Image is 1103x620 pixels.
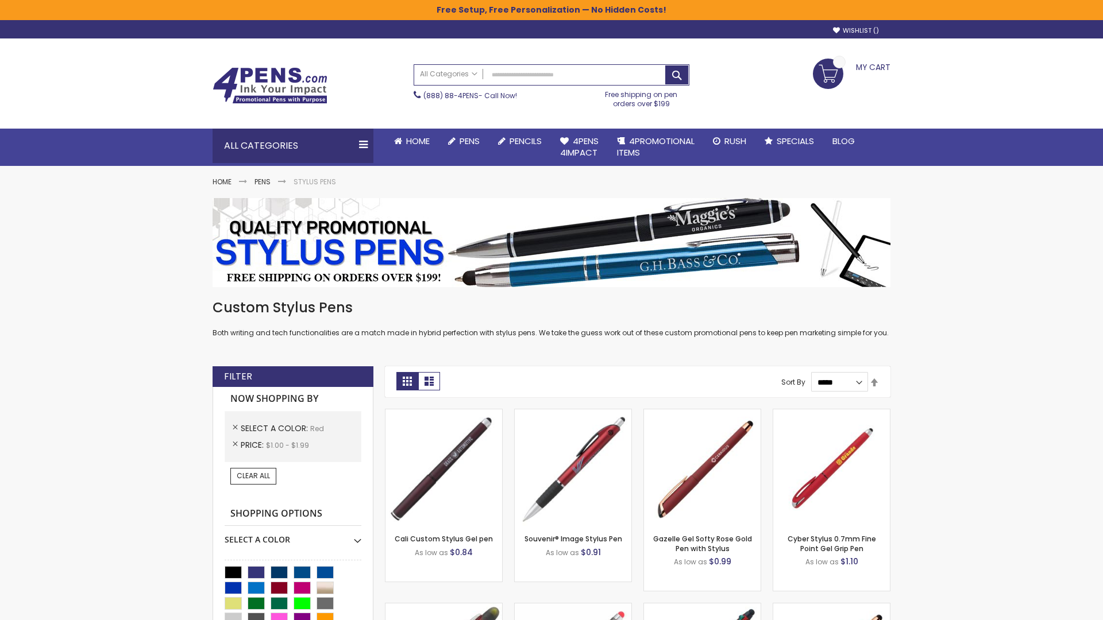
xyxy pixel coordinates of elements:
a: Souvenir® Jalan Highlighter Stylus Pen Combo-Red [385,603,502,613]
img: Stylus Pens [213,198,890,287]
span: Select A Color [241,423,310,434]
a: Wishlist [833,26,879,35]
div: Select A Color [225,526,361,545]
span: Specials [777,135,814,147]
span: Clear All [237,471,270,480]
a: Pens [254,177,271,187]
span: Home [406,135,430,147]
span: $0.84 [450,547,473,558]
img: Gazelle Gel Softy Rose Gold Pen with Stylus-Red [644,409,761,526]
img: Cyber Stylus 0.7mm Fine Point Gel Grip Pen-Red [773,409,890,526]
div: Both writing and tech functionalities are a match made in hybrid perfection with stylus pens. We ... [213,299,890,338]
span: Rush [724,135,746,147]
span: - Call Now! [423,91,517,100]
a: Gazelle Gel Softy Rose Gold Pen with Stylus - ColorJet-Red [773,603,890,613]
a: Souvenir® Image Stylus Pen [524,534,622,544]
a: Gazelle Gel Softy Rose Gold Pen with Stylus-Red [644,409,761,418]
span: Blog [832,135,855,147]
span: Red [310,424,324,433]
img: Cali Custom Stylus Gel pen-Red [385,409,502,526]
h1: Custom Stylus Pens [213,299,890,317]
a: 4PROMOTIONALITEMS [608,129,704,166]
a: 4Pens4impact [551,129,608,166]
img: 4Pens Custom Pens and Promotional Products [213,67,327,104]
span: $1.10 [840,556,858,567]
div: Free shipping on pen orders over $199 [593,86,690,108]
a: Cyber Stylus 0.7mm Fine Point Gel Grip Pen-Red [773,409,890,418]
a: Cali Custom Stylus Gel pen-Red [385,409,502,418]
a: Gazelle Gel Softy Rose Gold Pen with Stylus [653,534,752,553]
strong: Now Shopping by [225,387,361,411]
span: 4PROMOTIONAL ITEMS [617,135,695,158]
span: All Categories [420,69,477,79]
span: Pens [460,135,480,147]
div: All Categories [213,129,373,163]
a: Home [213,177,232,187]
span: Pencils [510,135,542,147]
span: Price [241,439,266,451]
a: Orbitor 4 Color Assorted Ink Metallic Stylus Pens-Red [644,603,761,613]
strong: Shopping Options [225,502,361,526]
span: As low as [415,548,448,557]
strong: Stylus Pens [294,177,336,187]
img: Souvenir® Image Stylus Pen-Red [515,409,631,526]
span: As low as [805,557,839,567]
span: $0.99 [709,556,731,567]
a: Blog [823,129,864,154]
strong: Grid [396,372,418,390]
a: Souvenir® Image Stylus Pen-Red [515,409,631,418]
a: Pencils [489,129,551,154]
label: Sort By [781,377,805,387]
span: 4Pens 4impact [560,135,599,158]
strong: Filter [224,370,252,383]
a: Cyber Stylus 0.7mm Fine Point Gel Grip Pen [788,534,876,553]
span: As low as [674,557,707,567]
a: Pens [439,129,489,154]
a: Rush [704,129,755,154]
span: As low as [546,548,579,557]
a: All Categories [414,65,483,84]
span: $0.91 [581,547,601,558]
span: $1.00 - $1.99 [266,440,309,450]
a: Islander Softy Gel with Stylus - ColorJet Imprint-Red [515,603,631,613]
a: (888) 88-4PENS [423,91,479,100]
a: Clear All [230,468,276,484]
a: Specials [755,129,823,154]
a: Cali Custom Stylus Gel pen [395,534,493,544]
a: Home [385,129,439,154]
